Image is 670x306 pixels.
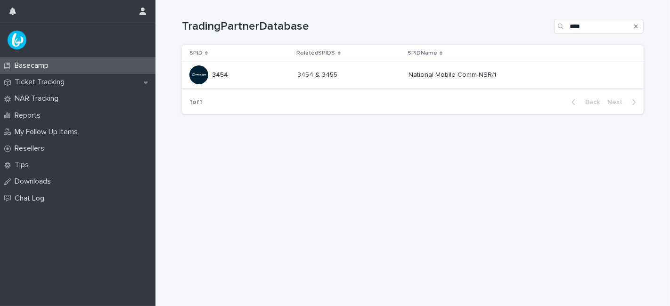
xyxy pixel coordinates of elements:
p: Ticket Tracking [11,78,72,87]
p: 3454 [212,69,230,79]
input: Search [554,19,644,34]
p: Downloads [11,177,58,186]
p: NAR Tracking [11,94,66,103]
tr: 34543454 3454 & 34553454 & 3455 National Mobile Comm-NSR/1National Mobile Comm-NSR/1 [182,62,644,89]
span: Next [607,99,628,105]
span: Back [580,99,600,105]
p: National Mobile Comm-NSR/1 [409,69,498,79]
button: Back [564,98,604,106]
h1: TradingPartnerDatabase [182,20,550,33]
p: RelatedSPIDS [297,48,335,58]
p: Resellers [11,144,52,153]
p: SPIDName [408,48,437,58]
button: Next [604,98,644,106]
p: Tips [11,161,36,169]
p: My Follow Up Items [11,128,85,137]
p: Basecamp [11,61,56,70]
p: 1 of 1 [182,91,210,114]
p: Reports [11,111,48,120]
img: UPKZpZA3RCu7zcH4nw8l [8,31,26,49]
p: 3454 & 3455 [298,69,340,79]
p: Chat Log [11,194,52,203]
p: SPID [189,48,203,58]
